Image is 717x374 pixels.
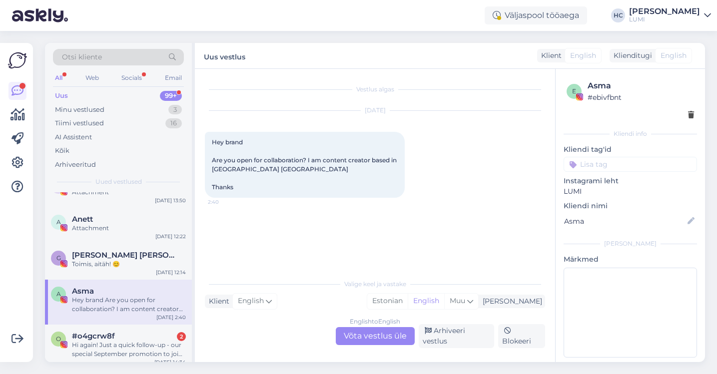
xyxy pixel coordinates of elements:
[564,157,697,172] input: Lisa tag
[661,50,687,61] span: English
[56,290,61,298] span: A
[208,198,245,206] span: 2:40
[238,296,264,307] span: English
[564,186,697,197] p: LUMI
[629,7,711,23] a: [PERSON_NAME]LUMI
[204,49,245,62] label: Uus vestlus
[165,118,182,128] div: 16
[62,52,102,62] span: Otsi kliente
[119,71,144,84] div: Socials
[205,280,545,289] div: Valige keel ja vastake
[56,254,61,262] span: G
[629,7,700,15] div: [PERSON_NAME]
[205,106,545,115] div: [DATE]
[56,335,61,343] span: o
[564,176,697,186] p: Instagrami leht
[156,269,186,276] div: [DATE] 12:14
[72,215,93,224] span: Anett
[55,118,104,128] div: Tiimi vestlused
[570,50,596,61] span: English
[155,233,186,240] div: [DATE] 12:22
[53,71,64,84] div: All
[95,177,142,186] span: Uued vestlused
[205,296,229,307] div: Klient
[367,294,408,309] div: Estonian
[72,287,94,296] span: Asma
[212,138,398,191] span: Hey brand Are you open for collaboration? I am content creator based in [GEOGRAPHIC_DATA] [GEOGRA...
[336,327,415,345] div: Võta vestlus üle
[572,87,576,95] span: e
[55,160,96,170] div: Arhiveeritud
[83,71,101,84] div: Web
[72,188,186,197] div: Attachment
[611,8,625,22] div: HC
[168,105,182,115] div: 3
[55,146,69,156] div: Kõik
[72,332,115,341] span: #o4gcrw8f
[629,15,700,23] div: LUMI
[72,341,186,359] div: Hi again! Just a quick follow-up - our special September promotion to join The Green List is endi...
[485,6,587,24] div: Väljaspool tööaega
[154,359,186,366] div: [DATE] 14:34
[564,129,697,138] div: Kliendi info
[72,224,186,233] div: Attachment
[155,197,186,204] div: [DATE] 13:50
[450,296,465,305] span: Muu
[72,260,186,269] div: Toimis, aitäh! 😊
[588,80,694,92] div: Asma
[564,254,697,265] p: Märkmed
[564,144,697,155] p: Kliendi tag'id
[564,201,697,211] p: Kliendi nimi
[419,324,494,348] div: Arhiveeri vestlus
[56,218,61,226] span: A
[156,314,186,321] div: [DATE] 2:40
[177,332,186,341] div: 2
[72,251,176,260] span: Gerli Rebane
[537,50,562,61] div: Klient
[8,51,27,70] img: Askly Logo
[205,85,545,94] div: Vestlus algas
[564,216,686,227] input: Lisa nimi
[160,91,182,101] div: 99+
[610,50,652,61] div: Klienditugi
[55,105,104,115] div: Minu vestlused
[408,294,444,309] div: English
[163,71,184,84] div: Email
[55,132,92,142] div: AI Assistent
[479,296,542,307] div: [PERSON_NAME]
[588,92,694,103] div: # ebivfbnt
[55,91,68,101] div: Uus
[72,296,186,314] div: Hey brand Are you open for collaboration? I am content creator based in [GEOGRAPHIC_DATA] [GEOGRA...
[498,324,545,348] div: Blokeeri
[564,239,697,248] div: [PERSON_NAME]
[350,317,400,326] div: English to English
